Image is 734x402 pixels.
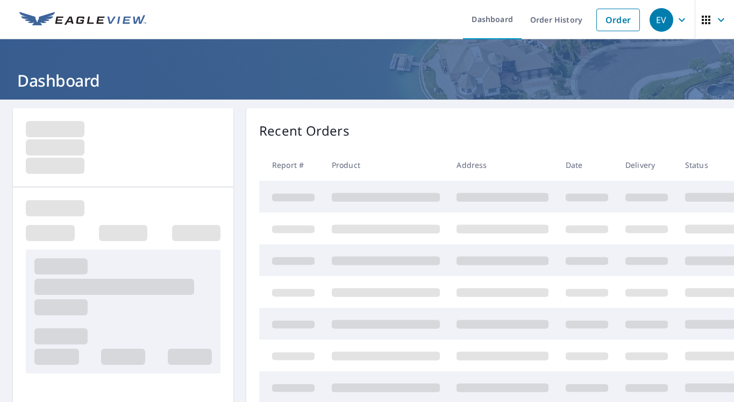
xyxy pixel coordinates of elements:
[557,149,617,181] th: Date
[259,121,350,140] p: Recent Orders
[650,8,673,32] div: EV
[13,69,721,91] h1: Dashboard
[596,9,640,31] a: Order
[259,149,323,181] th: Report #
[323,149,448,181] th: Product
[617,149,676,181] th: Delivery
[448,149,557,181] th: Address
[19,12,146,28] img: EV Logo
